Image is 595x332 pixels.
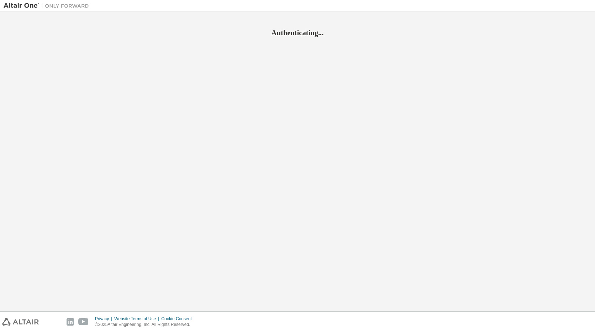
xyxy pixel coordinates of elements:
[161,316,196,322] div: Cookie Consent
[95,322,196,328] p: © 2025 Altair Engineering, Inc. All Rights Reserved.
[4,2,93,9] img: Altair One
[2,318,39,326] img: altair_logo.svg
[4,28,591,37] h2: Authenticating...
[95,316,114,322] div: Privacy
[78,318,89,326] img: youtube.svg
[67,318,74,326] img: linkedin.svg
[114,316,161,322] div: Website Terms of Use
